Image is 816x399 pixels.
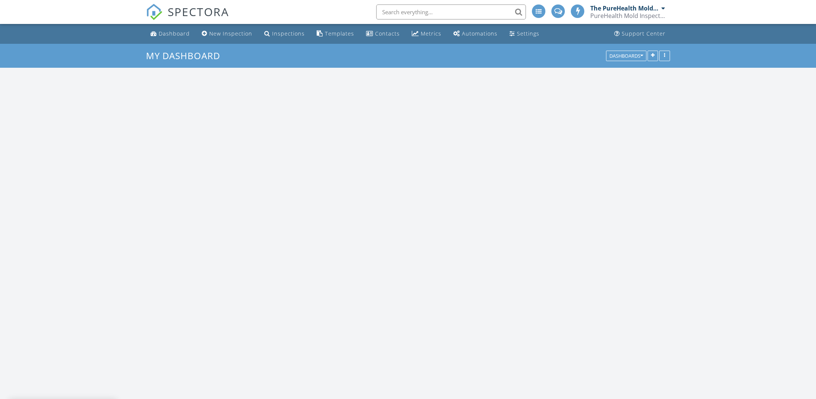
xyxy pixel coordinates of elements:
a: Metrics [409,27,444,41]
input: Search everything... [376,4,526,19]
div: The PureHealth Mold Inspections Team [590,4,660,12]
div: Templates [325,30,354,37]
div: Inspections [272,30,305,37]
a: Contacts [363,27,403,41]
a: SPECTORA [146,10,229,26]
div: Automations [462,30,497,37]
a: Support Center [611,27,669,41]
a: New Inspection [199,27,255,41]
a: Dashboard [147,27,193,41]
a: Templates [314,27,357,41]
div: Settings [517,30,539,37]
div: Contacts [375,30,400,37]
div: New Inspection [209,30,252,37]
img: The Best Home Inspection Software - Spectora [146,4,162,20]
div: Dashboard [159,30,190,37]
div: Support Center [622,30,666,37]
div: Metrics [421,30,441,37]
div: PureHealth Mold Inspections [590,12,665,19]
a: Inspections [261,27,308,41]
a: Automations (Basic) [450,27,500,41]
button: Dashboards [606,51,646,61]
span: SPECTORA [168,4,229,19]
a: Settings [506,27,542,41]
a: My Dashboard [146,49,226,62]
div: Dashboards [609,53,643,58]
